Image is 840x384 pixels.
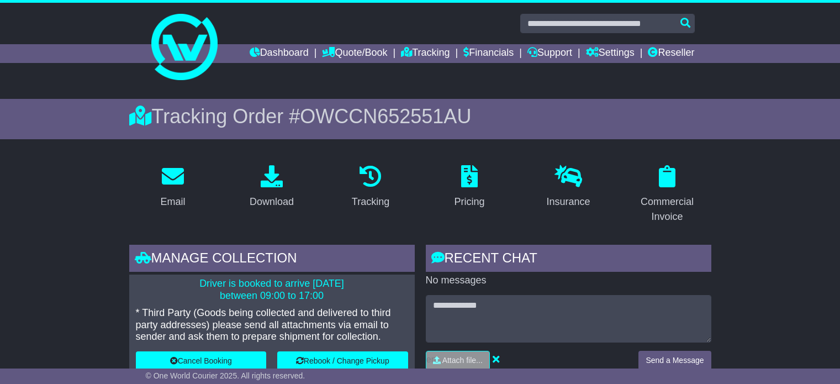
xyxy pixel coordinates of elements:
div: Insurance [546,194,590,209]
button: Rebook / Change Pickup [277,351,408,371]
a: Download [242,161,301,213]
a: Pricing [447,161,492,213]
a: Email [153,161,192,213]
a: Reseller [648,44,694,63]
a: Tracking [401,44,450,63]
span: OWCCN652551AU [300,105,471,128]
p: * Third Party (Goods being collected and delivered to third party addresses) please send all atta... [136,307,408,343]
button: Send a Message [638,351,711,370]
div: Tracking [352,194,389,209]
a: Dashboard [250,44,309,63]
button: Cancel Booking [136,351,267,371]
div: Email [160,194,185,209]
a: Support [527,44,572,63]
a: Commercial Invoice [624,161,711,228]
div: Download [250,194,294,209]
a: Quote/Book [322,44,387,63]
a: Tracking [345,161,397,213]
a: Settings [586,44,635,63]
span: © One World Courier 2025. All rights reserved. [146,371,305,380]
div: RECENT CHAT [426,245,711,275]
a: Financials [463,44,514,63]
p: Driver is booked to arrive [DATE] between 09:00 to 17:00 [136,278,408,302]
div: Commercial Invoice [631,194,704,224]
div: Tracking Order # [129,104,711,128]
a: Insurance [539,161,597,213]
div: Pricing [454,194,484,209]
p: No messages [426,275,711,287]
div: Manage collection [129,245,415,275]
